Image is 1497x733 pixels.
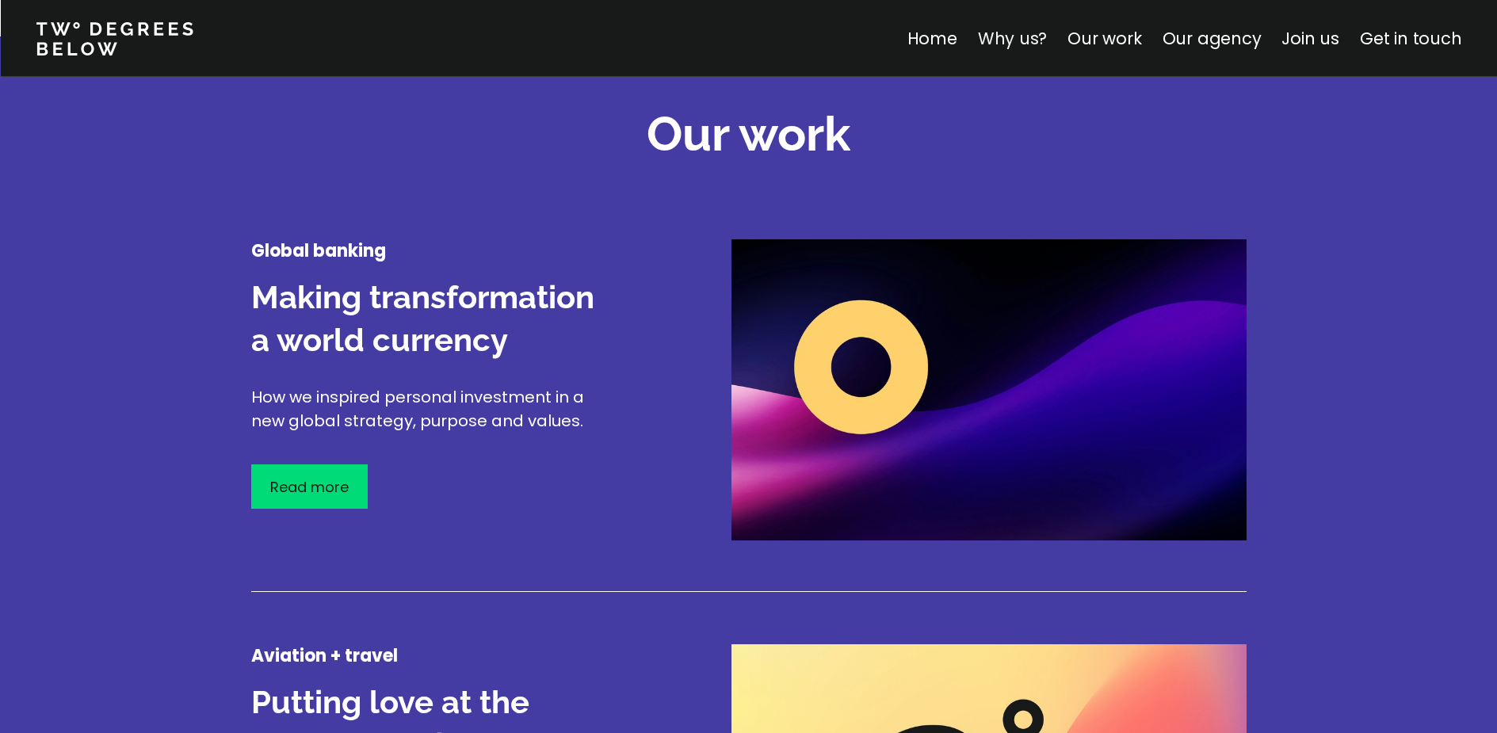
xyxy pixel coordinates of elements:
a: Our work [1067,27,1141,50]
p: Read more [270,476,349,498]
a: Global bankingMaking transformation a world currencyHow we inspired personal investment in a new ... [251,239,1247,636]
h2: Our work [647,102,850,166]
a: Our agency [1162,27,1261,50]
a: Why us? [977,27,1047,50]
h3: Making transformation a world currency [251,276,616,361]
p: How we inspired personal investment in a new global strategy, purpose and values. [251,385,616,433]
a: Get in touch [1360,27,1461,50]
a: Join us [1281,27,1339,50]
h4: Aviation + travel [251,644,616,668]
h4: Global banking [251,239,616,263]
a: Home [907,27,957,50]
